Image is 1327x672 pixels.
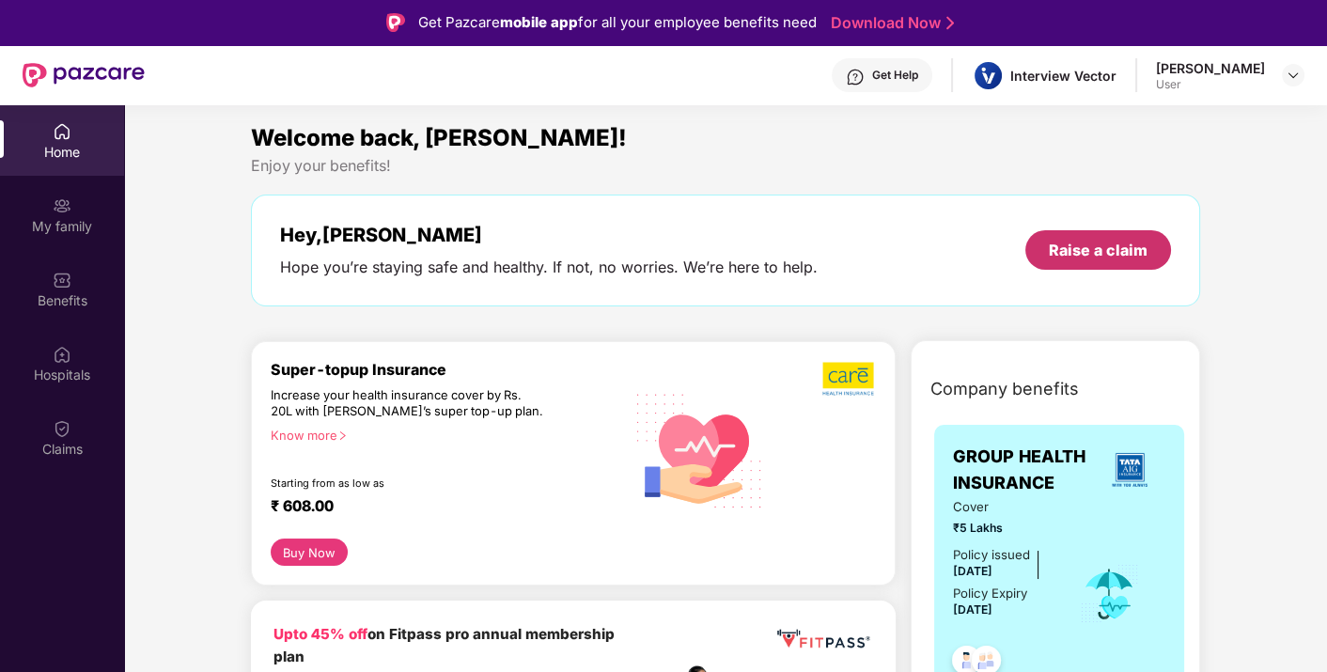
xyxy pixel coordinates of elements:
[953,444,1095,497] span: GROUP HEALTH INSURANCE
[831,13,948,33] a: Download Now
[53,122,71,141] img: svg+xml;base64,PHN2ZyBpZD0iSG9tZSIgeG1sbnM9Imh0dHA6Ly93d3cudzMub3JnLzIwMDAvc3ZnIiB3aWR0aD0iMjAiIG...
[53,345,71,364] img: svg+xml;base64,PHN2ZyBpZD0iSG9zcGl0YWxzIiB4bWxucz0iaHR0cDovL3d3dy53My5vcmcvMjAwMC9zdmciIHdpZHRoPS...
[953,545,1030,565] div: Policy issued
[930,376,1079,402] span: Company benefits
[23,63,145,87] img: New Pazcare Logo
[975,62,1002,89] img: IV%20Logo%20(1).png
[872,68,918,83] div: Get Help
[271,387,542,419] div: Increase your health insurance cover by Rs. 20L with [PERSON_NAME]’s super top-up plan.
[53,196,71,215] img: svg+xml;base64,PHN2ZyB3aWR0aD0iMjAiIGhlaWdodD0iMjAiIHZpZXdCb3g9IjAgMCAyMCAyMCIgZmlsbD0ibm9uZSIgeG...
[500,13,578,31] strong: mobile app
[271,428,613,441] div: Know more
[624,373,775,527] img: svg+xml;base64,PHN2ZyB4bWxucz0iaHR0cDovL3d3dy53My5vcmcvMjAwMC9zdmciIHhtbG5zOnhsaW5rPSJodHRwOi8vd3...
[1010,67,1116,85] div: Interview Vector
[1286,68,1301,83] img: svg+xml;base64,PHN2ZyBpZD0iRHJvcGRvd24tMzJ4MzIiIHhtbG5zPSJodHRwOi8vd3d3LnczLm9yZy8yMDAwL3N2ZyIgd2...
[953,519,1053,537] span: ₹5 Lakhs
[822,361,876,397] img: b5dec4f62d2307b9de63beb79f102df3.png
[946,13,954,33] img: Stroke
[271,477,544,490] div: Starting from as low as
[271,497,605,520] div: ₹ 608.00
[1079,563,1140,625] img: icon
[280,258,818,277] div: Hope you’re staying safe and healthy. If not, no worries. We’re here to help.
[271,361,624,379] div: Super-topup Insurance
[1156,77,1265,92] div: User
[280,224,818,246] div: Hey, [PERSON_NAME]
[953,602,992,617] span: [DATE]
[773,623,873,654] img: fppp.png
[1104,445,1155,495] img: insurerLogo
[418,11,817,34] div: Get Pazcare for all your employee benefits need
[251,124,627,151] span: Welcome back, [PERSON_NAME]!
[251,156,1200,176] div: Enjoy your benefits!
[953,497,1053,517] span: Cover
[1156,59,1265,77] div: [PERSON_NAME]
[53,271,71,289] img: svg+xml;base64,PHN2ZyBpZD0iQmVuZWZpdHMiIHhtbG5zPSJodHRwOi8vd3d3LnczLm9yZy8yMDAwL3N2ZyIgd2lkdGg9Ij...
[273,625,615,665] b: on Fitpass pro annual membership plan
[846,68,865,86] img: svg+xml;base64,PHN2ZyBpZD0iSGVscC0zMngzMiIgeG1sbnM9Imh0dHA6Ly93d3cudzMub3JnLzIwMDAvc3ZnIiB3aWR0aD...
[953,584,1027,603] div: Policy Expiry
[953,564,992,578] span: [DATE]
[386,13,405,32] img: Logo
[337,430,348,441] span: right
[53,419,71,438] img: svg+xml;base64,PHN2ZyBpZD0iQ2xhaW0iIHhtbG5zPSJodHRwOi8vd3d3LnczLm9yZy8yMDAwL3N2ZyIgd2lkdGg9IjIwIi...
[271,539,348,566] button: Buy Now
[273,625,367,643] b: Upto 45% off
[1049,240,1147,260] div: Raise a claim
